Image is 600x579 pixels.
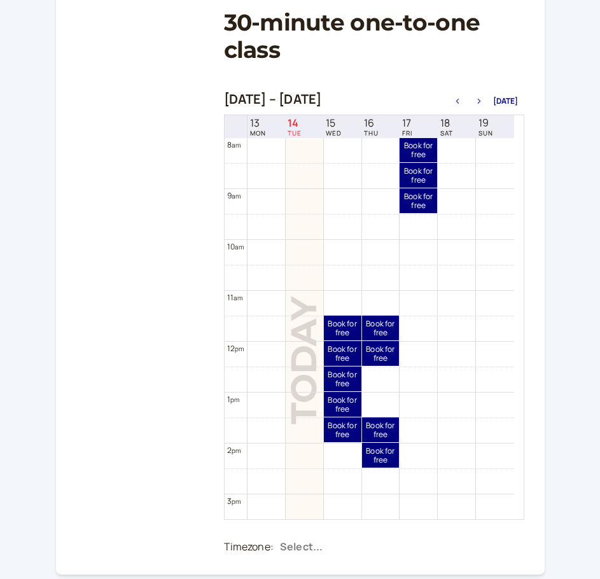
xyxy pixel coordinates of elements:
span: Book for free [362,447,400,465]
span: FRI [402,129,412,137]
div: 1 [227,393,240,405]
span: am [235,242,244,251]
span: Book for free [400,141,437,160]
span: 13 [250,117,266,129]
span: WED [326,129,342,137]
span: THU [364,129,379,137]
span: Book for free [324,370,361,389]
a: October 18, 2025 [438,116,456,138]
div: 8 [227,139,241,151]
span: 16 [364,117,379,129]
span: pm [230,395,239,404]
span: Book for free [362,345,400,363]
span: Book for free [362,319,400,338]
div: 9 [227,190,241,202]
span: am [232,141,241,150]
span: Book for free [400,192,437,211]
span: am [234,293,242,302]
button: [DATE] [493,97,518,106]
span: Book for free [324,319,361,338]
h1: 30-minute one-to-one class [224,9,524,64]
span: Book for free [400,167,437,185]
a: October 17, 2025 [400,116,415,138]
span: pm [232,497,241,506]
div: 3 [227,495,241,507]
a: October 16, 2025 [361,116,381,138]
span: am [232,192,241,200]
span: SAT [440,129,453,137]
span: TUE [288,129,302,137]
div: 12 [227,342,244,354]
span: Book for free [324,396,361,414]
a: October 15, 2025 [323,116,344,138]
div: Timezone: [224,539,274,555]
span: Book for free [324,345,361,363]
span: 18 [440,117,453,129]
span: 14 [288,117,302,129]
span: pm [235,344,244,353]
span: 15 [326,117,342,129]
div: 2 [227,444,241,456]
a: October 19, 2025 [476,116,496,138]
span: 19 [478,117,493,129]
div: 10 [227,241,244,253]
span: MON [250,129,266,137]
span: Book for free [362,421,400,440]
div: 11 [227,291,243,303]
a: October 14, 2025 [285,116,304,138]
span: 17 [402,117,412,129]
span: Book for free [324,421,361,440]
h2: [DATE] – [DATE] [224,92,322,107]
span: SUN [478,129,493,137]
span: pm [232,446,241,455]
a: October 13, 2025 [248,116,269,138]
